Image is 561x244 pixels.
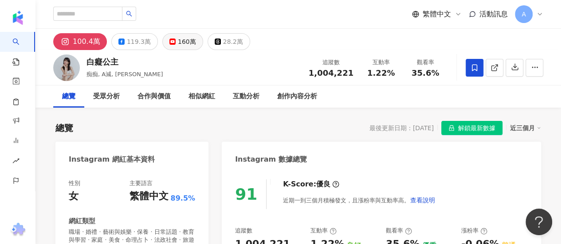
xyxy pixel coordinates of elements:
[62,91,75,102] div: 總覽
[233,91,259,102] div: 互動分析
[448,125,455,131] span: lock
[277,91,317,102] div: 創作內容分析
[129,179,152,187] div: 主要語言
[69,217,95,226] div: 網紅類型
[11,11,25,25] img: logo icon
[86,56,163,67] div: 白癡公主
[410,191,435,209] button: 查看說明
[69,155,155,164] div: Instagram 網紅基本資料
[310,227,337,235] div: 互動率
[178,35,196,48] div: 160萬
[69,228,195,244] span: 職場 · 婚禮 · 藝術與娛樂 · 保養 · 日常話題 · 教育與學習 · 家庭 · 美食 · 命理占卜 · 法政社會 · 旅遊
[12,32,30,66] a: search
[386,227,412,235] div: 觀看率
[510,122,541,134] div: 近三個月
[9,223,27,237] img: chrome extension
[170,194,195,203] span: 89.5%
[441,121,502,135] button: 解鎖最新數據
[283,191,435,209] div: 近期一到三個月積極發文，且漲粉率與互動率高。
[162,33,203,50] button: 160萬
[208,33,250,50] button: 28.2萬
[309,58,353,67] div: 追蹤數
[309,68,353,77] span: 1,004,221
[12,152,20,172] span: rise
[408,58,442,67] div: 觀看率
[223,35,243,48] div: 28.2萬
[526,209,552,235] iframe: Help Scout Beacon - Open
[235,155,307,164] div: Instagram 數據總覽
[188,91,215,102] div: 相似網紅
[55,122,73,134] div: 總覽
[127,35,151,48] div: 119.3萬
[53,54,80,81] img: KOL Avatar
[137,91,171,102] div: 合作與價值
[522,9,526,19] span: A
[93,91,120,102] div: 受眾分析
[111,33,158,50] button: 119.3萬
[367,69,395,77] span: 1.22%
[410,197,435,204] span: 查看說明
[53,33,107,50] button: 100.4萬
[69,179,80,187] div: 性別
[129,190,168,203] div: 繁體中文
[73,35,100,48] div: 100.4萬
[423,9,451,19] span: 繁體中文
[369,124,434,132] div: 最後更新日期：[DATE]
[458,121,495,136] span: 解鎖最新數據
[235,227,252,235] div: 追蹤數
[461,227,487,235] div: 漲粉率
[316,179,330,189] div: 優良
[283,179,339,189] div: K-Score :
[126,11,132,17] span: search
[479,10,508,18] span: 活動訊息
[69,190,78,203] div: 女
[412,69,439,77] span: 35.6%
[364,58,398,67] div: 互動率
[86,71,163,77] span: 痴痴, A減, [PERSON_NAME]
[235,185,257,203] div: 91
